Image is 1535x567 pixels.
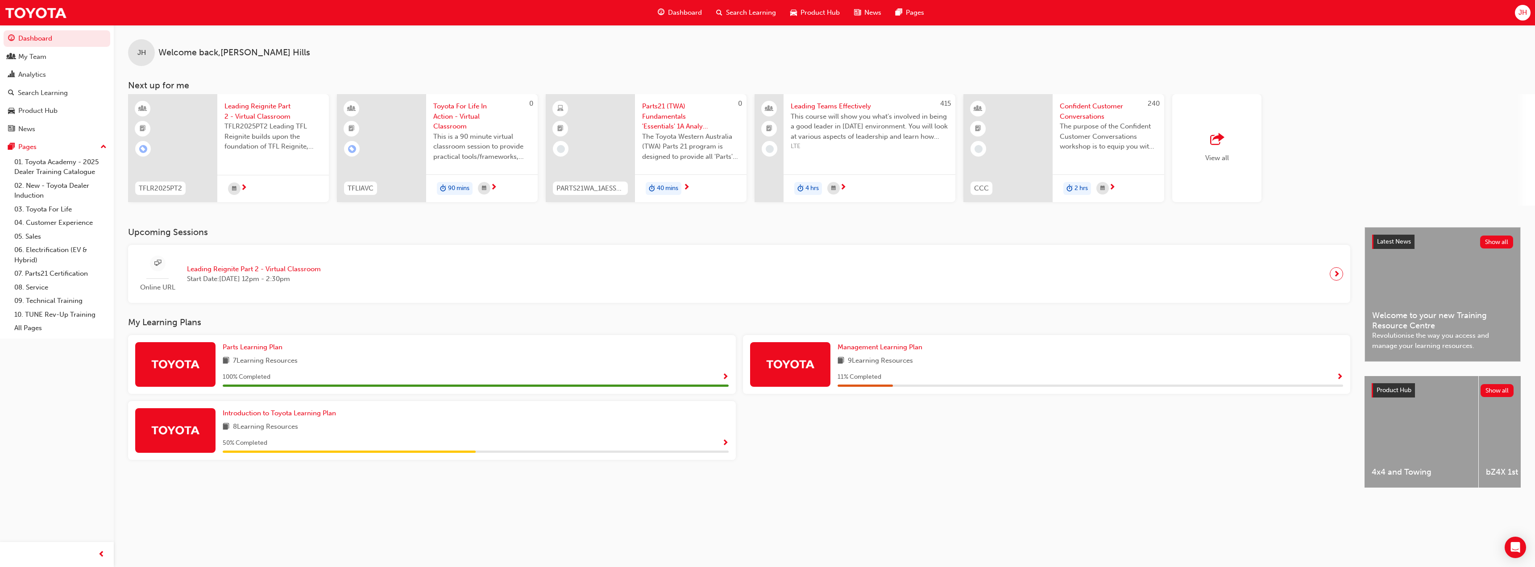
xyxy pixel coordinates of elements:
[1372,383,1514,397] a: Product HubShow all
[831,183,836,194] span: calendar-icon
[1074,183,1088,194] span: 2 hrs
[11,308,110,322] a: 10. TUNE Rev-Up Training
[801,8,840,18] span: Product Hub
[11,179,110,203] a: 02. New - Toyota Dealer Induction
[224,101,322,121] span: Leading Reignite Part 2 - Virtual Classroom
[557,123,564,135] span: booktick-icon
[1481,384,1514,397] button: Show all
[847,4,888,22] a: news-iconNews
[11,216,110,230] a: 04. Customer Experience
[128,227,1350,237] h3: Upcoming Sessions
[963,94,1164,202] a: 240CCCConfident Customer ConversationsThe purpose of the Confident Customer Conversations worksho...
[766,145,774,153] span: learningRecordVerb_NONE-icon
[128,94,329,202] a: TFLR2025PT2Leading Reignite Part 2 - Virtual ClassroomTFLR2025PT2 Leading TFL Reignite builds upo...
[187,264,321,274] span: Leading Reignite Part 2 - Virtual Classroom
[8,35,15,43] span: guage-icon
[1372,331,1513,351] span: Revolutionise the way you access and manage your learning resources.
[18,124,35,134] div: News
[1060,101,1157,121] span: Confident Customer Conversations
[232,183,236,195] span: calendar-icon
[128,317,1350,327] h3: My Learning Plans
[11,294,110,308] a: 09. Technical Training
[433,132,531,162] span: This is a 90 minute virtual classroom session to provide practical tools/frameworks, behaviours a...
[18,52,46,62] div: My Team
[18,142,37,152] div: Pages
[1336,373,1343,381] span: Show Progress
[838,342,926,352] a: Management Learning Plan
[139,183,182,194] span: TFLR2025PT2
[482,183,486,194] span: calendar-icon
[490,184,497,192] span: next-icon
[4,30,110,47] a: Dashboard
[1372,310,1513,331] span: Welcome to your new Training Resource Centre
[683,184,690,192] span: next-icon
[8,107,15,115] span: car-icon
[1518,8,1527,18] span: JH
[11,203,110,216] a: 03. Toyota For Life
[223,409,336,417] span: Introduction to Toyota Learning Plan
[791,101,948,112] span: Leading Teams Effectively
[11,243,110,267] a: 06. Electrification (EV & Hybrid)
[140,103,146,115] span: learningResourceType_INSTRUCTOR_LED-icon
[187,274,321,284] span: Start Date: [DATE] 12pm - 2:30pm
[1377,238,1411,245] span: Latest News
[223,438,267,448] span: 50 % Completed
[651,4,709,22] a: guage-iconDashboard
[975,123,981,135] span: booktick-icon
[223,343,282,351] span: Parts Learning Plan
[1480,236,1514,248] button: Show all
[18,106,58,116] div: Product Hub
[1060,121,1157,152] span: The purpose of the Confident Customer Conversations workshop is to equip you with tools to commun...
[11,267,110,281] a: 07. Parts21 Certification
[1205,154,1229,162] span: View all
[1505,537,1526,558] div: Open Intercom Messenger
[4,85,110,101] a: Search Learning
[4,49,110,65] a: My Team
[783,4,847,22] a: car-iconProduct Hub
[137,48,146,58] span: JH
[1148,99,1160,108] span: 240
[1372,235,1513,249] a: Latest NewsShow all
[726,8,776,18] span: Search Learning
[642,101,739,132] span: Parts21 (TWA) Fundamentals 'Essentials' 1A Analysis & Interpretation eLearning
[8,143,15,151] span: pages-icon
[223,372,270,382] span: 100 % Completed
[755,94,955,202] a: 415Leading Teams EffectivelyThis course will show you what's involved in being a good leader in [...
[4,29,110,139] button: DashboardMy TeamAnalyticsSearch LearningProduct HubNews
[154,258,161,269] span: sessionType_ONLINE_URL-icon
[854,7,861,18] span: news-icon
[1210,133,1224,146] span: outbound-icon
[223,422,229,433] span: book-icon
[1377,386,1411,394] span: Product Hub
[348,123,355,135] span: booktick-icon
[805,183,819,194] span: 4 hrs
[348,103,355,115] span: learningResourceType_INSTRUCTOR_LED-icon
[158,48,310,58] span: Welcome back , [PERSON_NAME] Hills
[791,141,948,152] span: LTE
[11,281,110,294] a: 08. Service
[241,184,247,192] span: next-icon
[838,343,922,351] span: Management Learning Plan
[151,356,200,372] img: Trak
[864,8,881,18] span: News
[135,252,1343,296] a: Online URLLeading Reignite Part 2 - Virtual ClassroomStart Date:[DATE] 12pm - 2:30pm
[974,183,989,194] span: CCC
[440,183,446,195] span: duration-icon
[557,145,565,153] span: learningRecordVerb_NONE-icon
[1515,5,1531,21] button: JH
[838,372,881,382] span: 11 % Completed
[658,7,664,18] span: guage-icon
[1372,467,1471,477] span: 4x4 and Towing
[649,183,655,195] span: duration-icon
[906,8,924,18] span: Pages
[790,7,797,18] span: car-icon
[8,53,15,61] span: people-icon
[975,103,981,115] span: learningResourceType_INSTRUCTOR_LED-icon
[838,356,844,367] span: book-icon
[4,121,110,137] a: News
[1365,227,1521,362] a: Latest NewsShow allWelcome to your new Training Resource CentreRevolutionise the way you access a...
[1336,372,1343,383] button: Show Progress
[4,139,110,155] button: Pages
[1333,268,1340,280] span: next-icon
[546,94,747,202] a: 0PARTS21WA_1AESSAI_0823_ELParts21 (TWA) Fundamentals 'Essentials' 1A Analysis & Interpretation eL...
